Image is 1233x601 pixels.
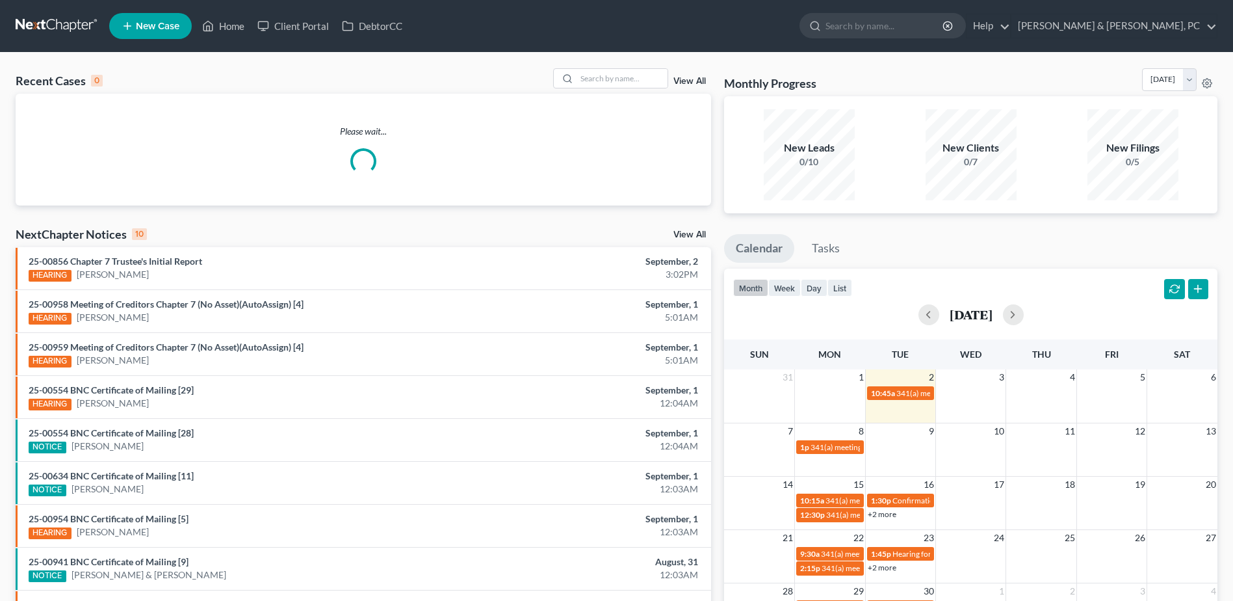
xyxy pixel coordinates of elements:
div: New Leads [764,140,855,155]
span: 18 [1063,477,1076,492]
h3: Monthly Progress [724,75,816,91]
a: Client Portal [251,14,335,38]
a: Help [967,14,1010,38]
span: 3 [998,369,1006,385]
div: 3:02PM [484,268,698,281]
span: 9 [928,423,935,439]
div: New Filings [1087,140,1178,155]
a: 25-00958 Meeting of Creditors Chapter 7 (No Asset)(AutoAssign) [4] [29,299,304,310]
div: 10 [132,228,147,240]
div: 12:03AM [484,483,698,496]
a: [PERSON_NAME] & [PERSON_NAME] [71,568,226,581]
div: 12:04AM [484,440,698,453]
span: 19 [1134,477,1147,492]
span: 341(a) meeting for [PERSON_NAME] [826,510,952,520]
span: 24 [993,530,1006,546]
a: [PERSON_NAME] & [PERSON_NAME], PC [1011,14,1217,38]
span: 4 [1210,583,1217,599]
span: 1p [800,442,809,452]
span: 26 [1134,530,1147,546]
a: [PERSON_NAME] [71,483,144,496]
span: 2 [928,369,935,385]
span: 28 [781,583,794,599]
span: Mon [818,349,841,360]
span: 2:15p [800,563,820,573]
span: 341(a) meeting for [PERSON_NAME] [821,549,946,559]
a: Calendar [724,234,794,263]
div: September, 2 [484,255,698,268]
span: 341(a) meeting for [PERSON_NAME] [811,442,936,452]
div: NextChapter Notices [16,226,147,242]
span: Fri [1105,349,1119,360]
div: 0 [91,75,103,87]
span: 9:30a [800,549,820,559]
div: New Clients [926,140,1017,155]
div: HEARING [29,313,71,325]
a: +2 more [868,509,896,519]
div: September, 1 [484,470,698,483]
a: [PERSON_NAME] [71,440,144,453]
span: 10 [993,423,1006,439]
a: [PERSON_NAME] [77,268,149,281]
div: August, 31 [484,555,698,568]
span: 23 [922,530,935,546]
div: September, 1 [484,384,698,397]
div: NOTICE [29,570,66,582]
input: Search by name... [825,14,944,38]
span: 11 [1063,423,1076,439]
span: 21 [781,530,794,546]
span: 341(a) meeting for [PERSON_NAME] [896,388,1022,398]
div: HEARING [29,399,71,410]
span: 10:45a [871,388,895,398]
div: September, 1 [484,341,698,354]
input: Search by name... [577,69,668,88]
span: New Case [136,21,179,31]
span: 1 [857,369,865,385]
a: Home [196,14,251,38]
div: NOTICE [29,442,66,453]
div: 0/7 [926,155,1017,168]
span: 2 [1069,583,1076,599]
div: September, 1 [484,513,698,526]
a: +2 more [868,563,896,572]
div: 0/5 [1087,155,1178,168]
span: 3 [1139,583,1147,599]
div: September, 1 [484,427,698,440]
span: 1:30p [871,496,891,505]
span: 15 [852,477,865,492]
span: 341(a) meeting for [PERSON_NAME] [825,496,951,505]
div: HEARING [29,356,71,367]
a: View All [673,230,706,239]
span: 4 [1069,369,1076,385]
a: 25-00959 Meeting of Creditors Chapter 7 (No Asset)(AutoAssign) [4] [29,341,304,353]
button: day [801,279,827,297]
span: Thu [1032,349,1051,360]
span: Tue [892,349,909,360]
a: 25-00954 BNC Certificate of Mailing [5] [29,513,188,524]
span: 14 [781,477,794,492]
div: 5:01AM [484,354,698,367]
span: Confirmation hearing for [PERSON_NAME] [892,496,1040,505]
span: 30 [922,583,935,599]
a: 25-00554 BNC Certificate of Mailing [28] [29,427,194,438]
span: 17 [993,477,1006,492]
div: Recent Cases [16,73,103,88]
span: 5 [1139,369,1147,385]
span: 12 [1134,423,1147,439]
div: 5:01AM [484,311,698,324]
button: list [827,279,852,297]
span: Wed [960,349,981,360]
a: 25-00856 Chapter 7 Trustee's Initial Report [29,256,202,267]
a: 25-00634 BNC Certificate of Mailing [11] [29,470,194,481]
span: 13 [1204,423,1217,439]
span: 6 [1210,369,1217,385]
p: Please wait... [16,125,711,138]
span: 20 [1204,477,1217,492]
a: [PERSON_NAME] [77,311,149,324]
span: Sat [1174,349,1190,360]
a: 25-00941 BNC Certificate of Mailing [9] [29,556,188,567]
div: 12:04AM [484,397,698,410]
a: 25-00554 BNC Certificate of Mailing [29] [29,384,194,395]
span: Hearing for [PERSON_NAME] [892,549,994,559]
div: HEARING [29,528,71,539]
